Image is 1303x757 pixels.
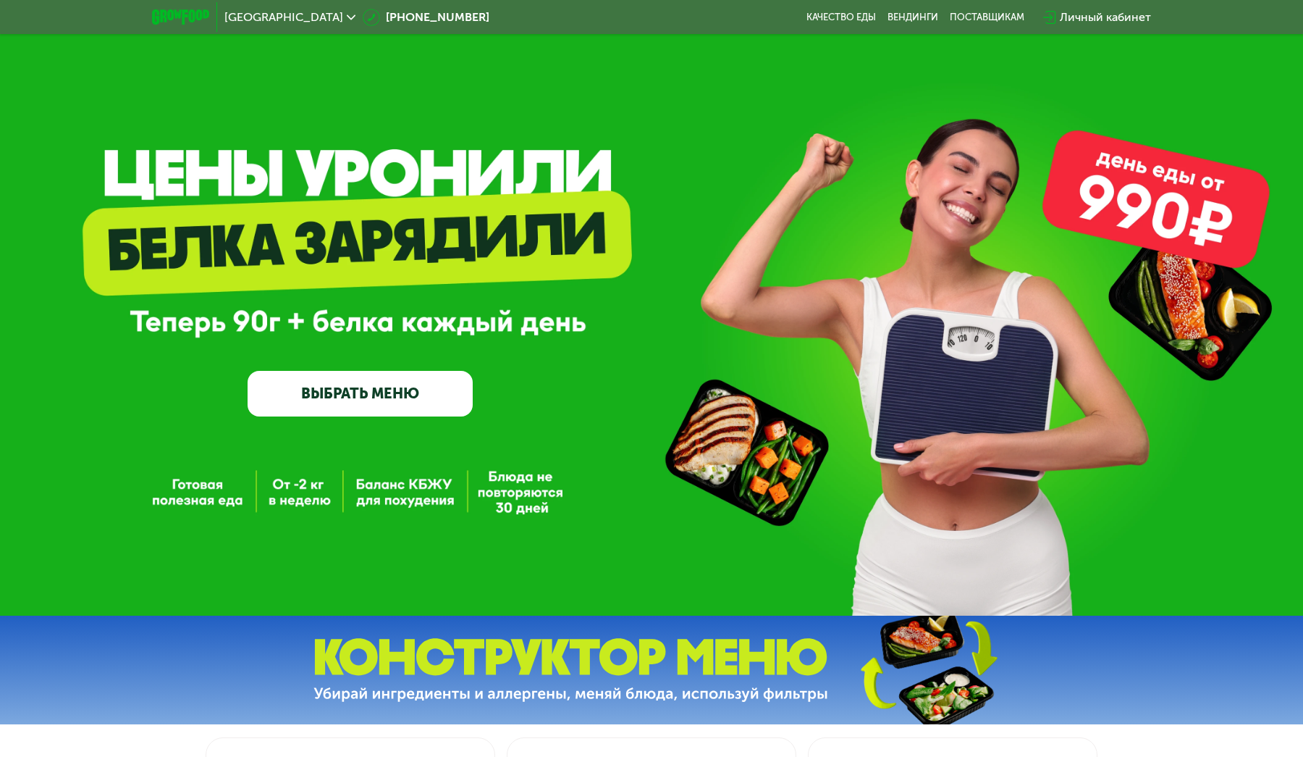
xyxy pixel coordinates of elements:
div: Личный кабинет [1060,9,1151,26]
a: ВЫБРАТЬ МЕНЮ [248,371,473,416]
a: Качество еды [806,12,876,23]
a: [PHONE_NUMBER] [363,9,489,26]
a: Вендинги [887,12,938,23]
div: поставщикам [950,12,1024,23]
span: [GEOGRAPHIC_DATA] [224,12,343,23]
